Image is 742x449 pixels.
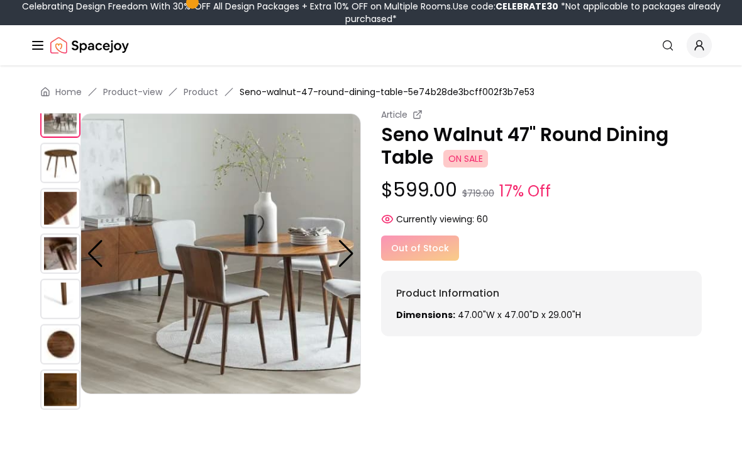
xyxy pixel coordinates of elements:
[40,98,80,138] img: https://storage.googleapis.com/spacejoy-main/assets/5e74b28de3bcff002f3b7e53/product_0_pm592efhk9j
[462,187,494,200] small: $719.00
[381,123,702,169] p: Seno Walnut 47" Round Dining Table
[40,188,80,229] img: https://storage.googleapis.com/spacejoy-main/assets/5e74b28de3bcff002f3b7e53/product_2_j39i0ccdm0pg
[40,370,80,410] img: https://storage.googleapis.com/spacejoy-main/assets/5e74b28de3bcff002f3b7e53/product_6_312hm86adboj
[40,279,80,319] img: https://storage.googleapis.com/spacejoy-main/assets/5e74b28de3bcff002f3b7e53/product_4_ij5cafmcoee
[40,143,80,183] img: https://storage.googleapis.com/spacejoy-main/assets/5e74b28de3bcff002f3b7e53/product_1_49e8f5mgojif
[396,309,687,321] p: 47.00"W x 47.00"D x 29.00"H
[381,108,407,121] small: Article
[103,86,162,98] a: Product-view
[40,234,80,274] img: https://storage.googleapis.com/spacejoy-main/assets/5e74b28de3bcff002f3b7e53/product_3_c754dg062nbb
[396,309,455,321] strong: Dimensions:
[30,25,712,65] nav: Global
[381,179,702,203] p: $599.00
[477,213,488,225] span: 60
[80,113,361,394] img: https://storage.googleapis.com/spacejoy-main/assets/5e74b28de3bcff002f3b7e53/product_0_pm592efhk9j
[443,150,488,168] span: ON SALE
[396,286,687,301] h6: Product Information
[50,33,129,58] a: Spacejoy
[396,213,474,225] span: Currently viewing:
[499,180,551,203] small: 17% Off
[40,324,80,365] img: https://storage.googleapis.com/spacejoy-main/assets/5e74b28de3bcff002f3b7e53/product_5_pc54d08pe3e9
[184,86,218,98] a: Product
[240,86,534,98] span: Seno-walnut-47-round-dining-table-5e74b28de3bcff002f3b7e53
[361,113,641,394] img: https://storage.googleapis.com/spacejoy-main/assets/5e74b28de3bcff002f3b7e53/product_1_49e8f5mgojif
[50,33,129,58] img: Spacejoy Logo
[55,86,82,98] a: Home
[40,86,702,98] nav: breadcrumb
